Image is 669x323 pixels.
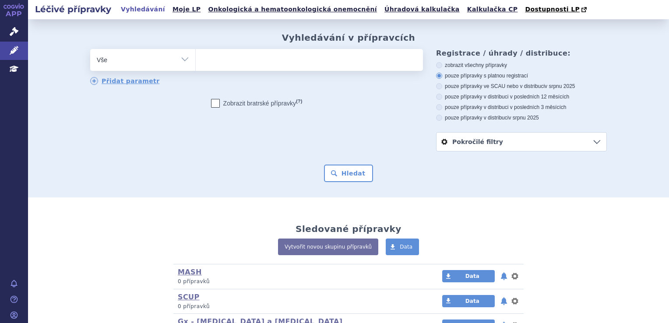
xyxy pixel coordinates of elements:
a: Onkologická a hematoonkologická onemocnění [205,4,380,15]
a: Kalkulačka CP [465,4,521,15]
label: pouze přípravky ve SCAU nebo v distribuci [436,83,607,90]
h3: Registrace / úhrady / distribuce: [436,49,607,57]
label: pouze přípravky v distribuci [436,114,607,121]
a: Vytvořit novou skupinu přípravků [278,239,378,255]
label: pouze přípravky v distribuci v posledních 12 měsících [436,93,607,100]
label: Zobrazit bratrské přípravky [211,99,303,108]
span: Data [400,244,412,250]
a: Data [386,239,419,255]
h2: Vyhledávání v přípravcích [282,32,415,43]
h2: Léčivé přípravky [28,3,118,15]
a: Data [442,270,495,282]
a: Přidat parametr [90,77,160,85]
abbr: (?) [296,98,302,104]
a: Data [442,295,495,307]
span: Dostupnosti LP [525,6,580,13]
span: Data [465,273,479,279]
span: v srpnu 2025 [545,83,575,89]
label: pouze přípravky v distribuci v posledních 3 měsících [436,104,607,111]
button: nastavení [511,271,519,281]
label: zobrazit všechny přípravky [436,62,607,69]
span: 0 přípravků [178,278,210,284]
a: Pokročilé filtry [437,133,606,151]
label: pouze přípravky s platnou registrací [436,72,607,79]
button: notifikace [500,271,508,281]
span: v srpnu 2025 [508,115,539,121]
a: Vyhledávání [118,4,168,15]
button: notifikace [500,296,508,306]
button: nastavení [511,296,519,306]
span: Data [465,298,479,304]
a: SCUP [178,293,200,301]
a: Dostupnosti LP [522,4,591,16]
button: Hledat [324,165,373,182]
a: MASH [178,268,202,276]
a: Úhradová kalkulačka [382,4,462,15]
span: 0 přípravků [178,303,210,309]
a: Moje LP [170,4,203,15]
h2: Sledované přípravky [296,224,401,234]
